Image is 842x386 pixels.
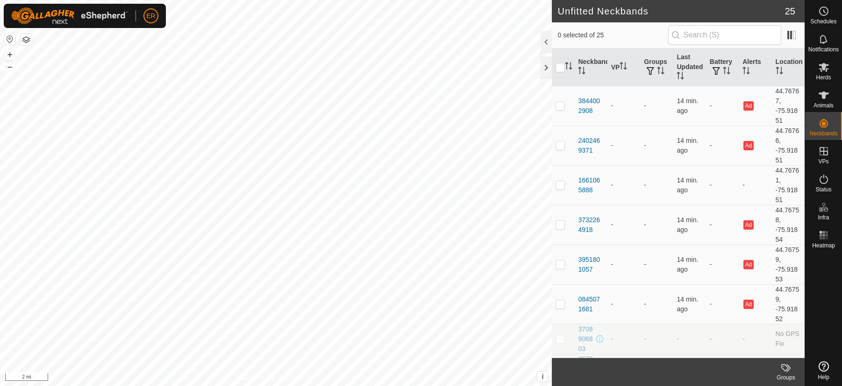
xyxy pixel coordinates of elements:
[611,181,614,189] app-display-virtual-paddock-transition: -
[578,324,594,354] div: 3708906803
[706,205,739,245] td: -
[772,284,805,324] td: 44.76759, -75.91852
[706,86,739,126] td: -
[772,324,805,354] td: No GPS Fix
[146,11,155,21] span: ER
[640,324,673,354] td: -
[772,245,805,284] td: 44.76759, -75.91853
[772,165,805,205] td: 44.76761, -75.91851
[640,245,673,284] td: -
[607,49,640,86] th: VP
[611,260,614,268] app-display-virtual-paddock-transition: -
[772,49,805,86] th: Location
[4,34,15,45] button: Reset Map
[706,245,739,284] td: -
[578,255,603,274] div: 3951801057
[772,354,805,384] td: No GPS Fix
[772,205,805,245] td: 44.76758, -75.91854
[742,68,750,76] p-sorticon: Activate to sort
[677,137,698,154] span: Aug 16, 2025, 10:50 PM
[537,372,548,382] button: i
[816,75,831,80] span: Herds
[743,101,754,111] button: Ad
[611,102,614,109] app-display-virtual-paddock-transition: -
[557,6,785,17] h2: Unfitted Neckbands
[578,96,603,116] div: 3844002908
[706,324,739,354] td: -
[668,25,781,45] input: Search (S)
[640,86,673,126] td: -
[805,358,842,384] a: Help
[677,335,679,343] span: -
[812,243,835,248] span: Heatmap
[743,220,754,230] button: Ad
[21,34,32,45] button: Map Layers
[611,335,614,343] app-display-virtual-paddock-transition: -
[677,216,698,233] span: Aug 16, 2025, 10:50 PM
[578,68,585,76] p-sorticon: Activate to sort
[640,354,673,384] td: -
[818,215,829,220] span: Infra
[772,86,805,126] td: 44.76767, -75.91851
[578,215,603,235] div: 3732264918
[808,47,839,52] span: Notifications
[640,284,673,324] td: -
[657,68,664,76] p-sorticon: Activate to sort
[611,141,614,149] app-display-virtual-paddock-transition: -
[285,374,313,382] a: Contact Us
[743,300,754,309] button: Ad
[815,187,831,192] span: Status
[739,49,771,86] th: Alerts
[574,49,607,86] th: Neckband
[743,260,754,269] button: Ad
[706,49,739,86] th: Battery
[640,49,673,86] th: Groups
[640,205,673,245] td: -
[739,324,771,354] td: -
[578,136,603,155] div: 2402469371
[239,374,274,382] a: Privacy Policy
[706,284,739,324] td: -
[739,165,771,205] td: -
[578,295,603,314] div: 0845071681
[706,165,739,205] td: -
[677,97,698,114] span: Aug 16, 2025, 10:50 PM
[4,61,15,72] button: –
[776,68,783,76] p-sorticon: Activate to sort
[640,165,673,205] td: -
[813,103,834,108] span: Animals
[620,63,627,71] p-sorticon: Activate to sort
[11,7,128,24] img: Gallagher Logo
[809,131,837,136] span: Neckbands
[772,126,805,165] td: 44.76766, -75.91851
[611,300,614,308] app-display-virtual-paddock-transition: -
[767,373,805,382] div: Groups
[743,141,754,150] button: Ad
[640,126,673,165] td: -
[677,73,684,81] p-sorticon: Activate to sort
[542,372,543,380] span: i
[785,4,795,18] span: 25
[557,30,668,40] span: 0 selected of 25
[611,221,614,228] app-display-virtual-paddock-transition: -
[677,295,698,313] span: Aug 16, 2025, 10:50 PM
[578,354,594,384] div: 0578382430
[818,374,829,380] span: Help
[818,159,828,164] span: VPs
[810,19,836,24] span: Schedules
[677,256,698,273] span: Aug 16, 2025, 10:50 PM
[706,126,739,165] td: -
[677,176,698,194] span: Aug 16, 2025, 10:50 PM
[739,354,771,384] td: -
[4,49,15,60] button: +
[723,68,730,76] p-sorticon: Activate to sort
[565,63,572,71] p-sorticon: Activate to sort
[578,175,603,195] div: 1661065888
[673,49,706,86] th: Last Updated
[706,354,739,384] td: -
